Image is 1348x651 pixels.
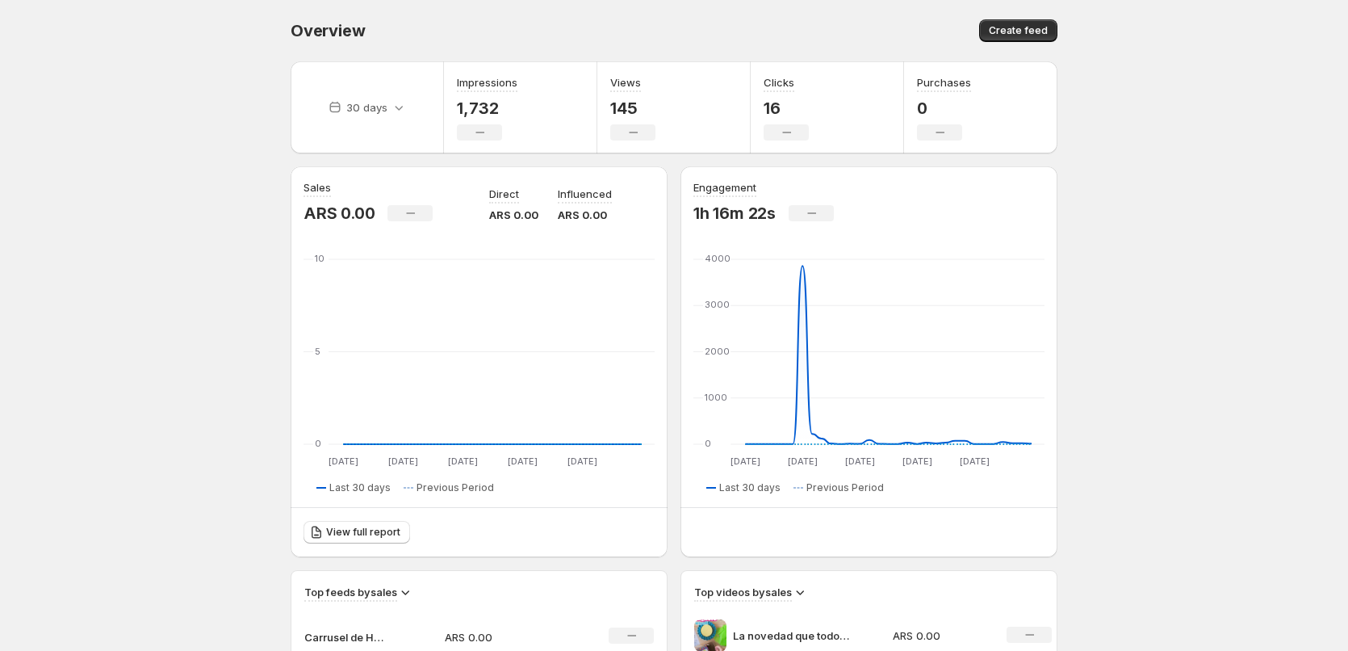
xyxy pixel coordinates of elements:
[705,253,731,264] text: 4000
[457,74,517,90] h3: Impressions
[567,456,597,467] text: [DATE]
[489,186,519,202] p: Direct
[417,481,494,494] span: Previous Period
[558,186,612,202] p: Influenced
[705,438,711,449] text: 0
[693,179,756,195] h3: Engagement
[388,456,418,467] text: [DATE]
[304,521,410,544] a: View full report
[719,481,781,494] span: Last 30 days
[291,21,365,40] span: Overview
[329,481,391,494] span: Last 30 days
[489,207,538,223] p: ARS 0.00
[917,99,971,118] p: 0
[610,99,655,118] p: 145
[989,24,1048,37] span: Create feed
[764,99,809,118] p: 16
[304,204,375,223] p: ARS 0.00
[788,456,818,467] text: [DATE]
[705,392,727,403] text: 1000
[329,456,358,467] text: [DATE]
[764,74,794,90] h3: Clicks
[731,456,760,467] text: [DATE]
[304,584,397,600] h3: Top feeds by sales
[315,346,320,357] text: 5
[979,19,1057,42] button: Create feed
[733,628,854,644] p: La novedad que todos quieren conocer La Fbrica de Cermica de elmundodejuliana_ok lleg a Monococo ...
[960,456,990,467] text: [DATE]
[917,74,971,90] h3: Purchases
[508,456,538,467] text: [DATE]
[705,299,730,310] text: 3000
[806,481,884,494] span: Previous Period
[902,456,932,467] text: [DATE]
[448,456,478,467] text: [DATE]
[694,584,792,600] h3: Top videos by sales
[304,629,385,645] p: Carrusel de Home
[457,99,517,118] p: 1,732
[315,253,324,264] text: 10
[445,629,559,645] p: ARS 0.00
[326,526,400,539] span: View full report
[346,99,387,115] p: 30 days
[610,74,641,90] h3: Views
[558,207,612,223] p: ARS 0.00
[845,456,875,467] text: [DATE]
[304,179,331,195] h3: Sales
[315,438,321,449] text: 0
[705,346,730,357] text: 2000
[893,628,988,644] p: ARS 0.00
[693,204,776,223] p: 1h 16m 22s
